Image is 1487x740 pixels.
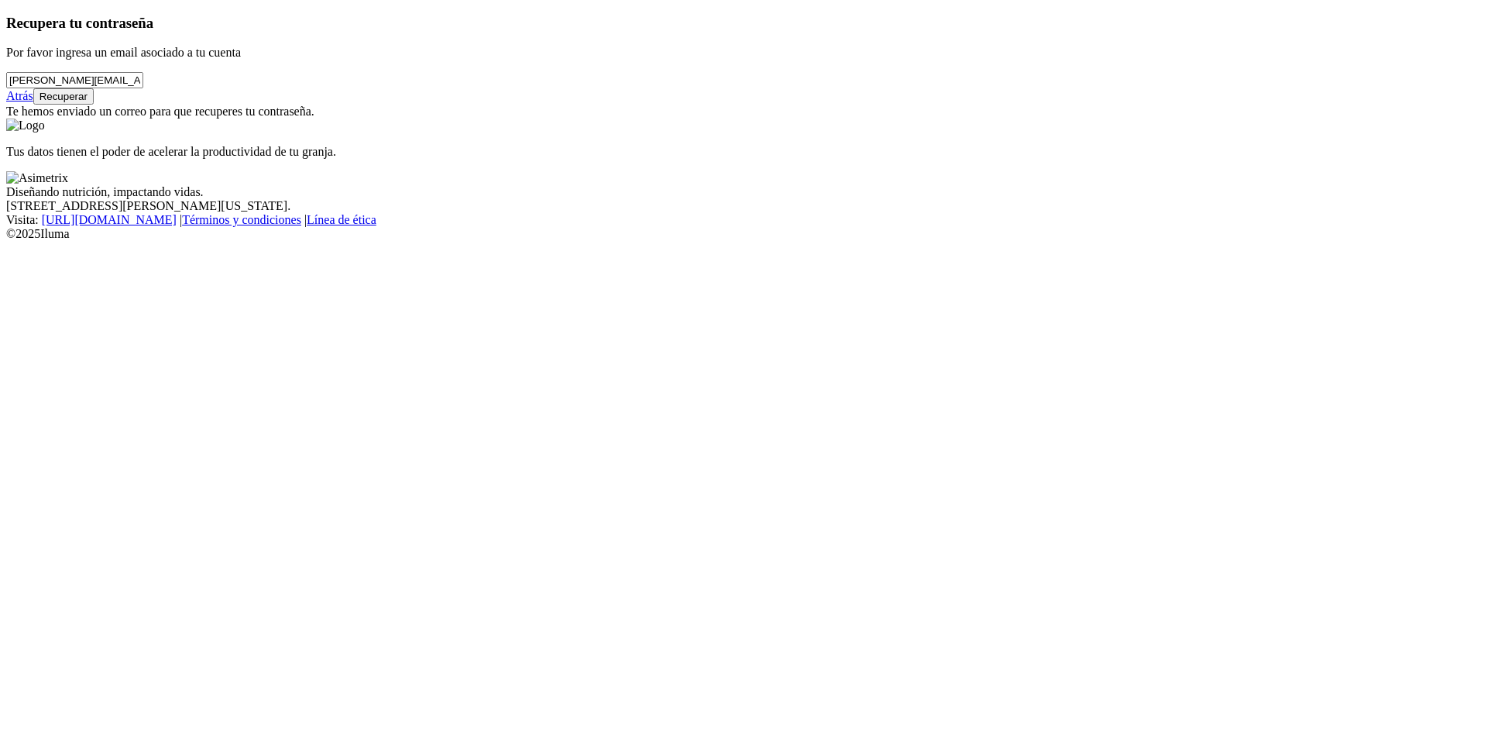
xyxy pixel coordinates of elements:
img: Asimetrix [6,171,68,185]
input: Tu correo [6,72,143,88]
p: Tus datos tienen el poder de acelerar la productividad de tu granja. [6,145,1481,159]
h3: Recupera tu contraseña [6,15,1481,32]
a: [URL][DOMAIN_NAME] [42,213,177,226]
div: Diseñando nutrición, impactando vidas. [6,185,1481,199]
a: Línea de ética [307,213,376,226]
p: Por favor ingresa un email asociado a tu cuenta [6,46,1481,60]
button: Recuperar [33,88,94,105]
img: Logo [6,119,45,133]
div: Te hemos enviado un correo para que recuperes tu contraseña. [6,105,1481,119]
div: Visita : | | [6,213,1481,227]
a: Atrás [6,89,33,102]
div: [STREET_ADDRESS][PERSON_NAME][US_STATE]. [6,199,1481,213]
div: © 2025 Iluma [6,227,1481,241]
a: Términos y condiciones [182,213,301,226]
